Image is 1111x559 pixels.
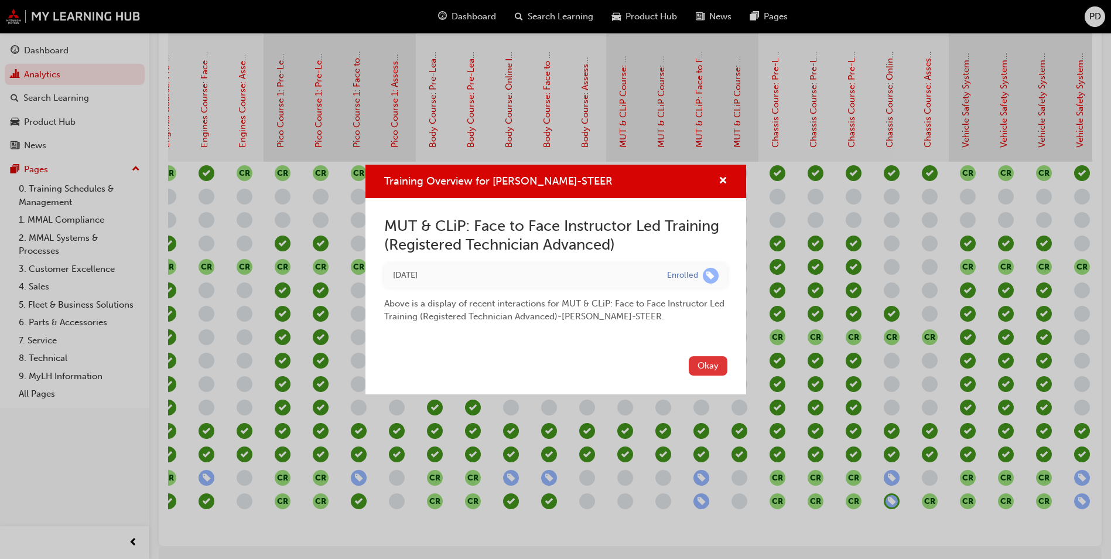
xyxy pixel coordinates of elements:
button: Okay [689,356,727,376]
div: Mon Jul 31 2023 06:43:59 GMT+0800 (Australian Western Standard Time) [393,269,649,282]
div: Enrolled [667,270,698,281]
div: Training Overview for LEWIS OEHMS-STEER [365,165,746,394]
button: cross-icon [719,174,727,189]
span: Training Overview for [PERSON_NAME]-STEER [384,175,613,188]
span: cross-icon [719,176,727,187]
div: Above is a display of recent interactions for MUT & CLiP: Face to Face Instructor Led Training (R... [384,288,727,323]
h2: MUT & CLiP: Face to Face Instructor Led Training (Registered Technician Advanced) [384,217,727,254]
span: learningRecordVerb_ENROLL-icon [703,268,719,284]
